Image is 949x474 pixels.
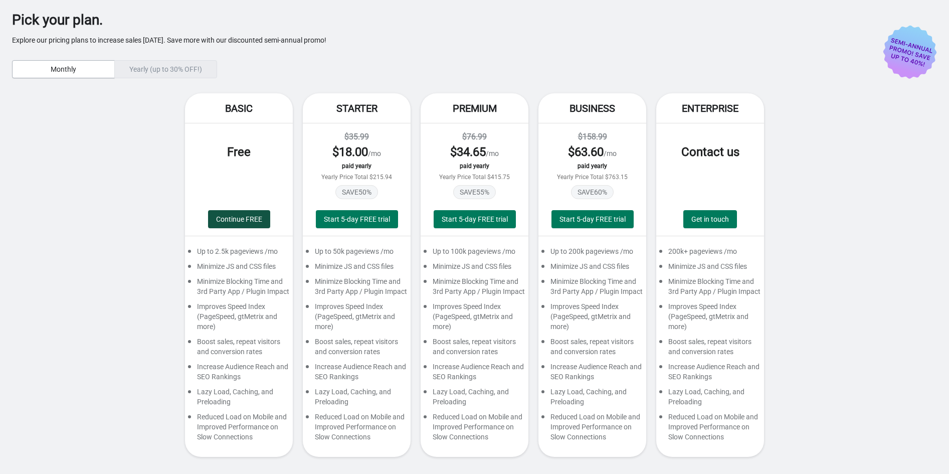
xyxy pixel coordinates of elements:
[434,210,516,228] button: Start 5-day FREE trial
[303,387,411,412] div: Lazy Load, Caching, and Preloading
[421,261,528,276] div: Minimize JS and CSS files
[185,261,293,276] div: Minimize JS and CSS files
[656,246,764,261] div: 200k+ pageviews /mo
[431,144,518,160] div: /mo
[431,174,518,181] div: Yearly Price Total $415.75
[12,15,907,25] div: Pick your plan.
[548,144,636,160] div: /mo
[303,337,411,362] div: Boost sales, repeat visitors and conversion rates
[421,337,528,362] div: Boost sales, repeat visitors and conversion rates
[227,145,251,159] span: Free
[538,246,646,261] div: Up to 200k pageviews /mo
[571,185,614,199] span: SAVE 60 %
[313,163,401,170] div: paid yearly
[421,246,528,261] div: Up to 100k pageviews /mo
[450,145,486,159] span: $ 34.65
[316,210,398,228] button: Start 5-day FREE trial
[12,35,907,45] p: Explore our pricing plans to increase sales [DATE]. Save more with our discounted semi-annual promo!
[442,215,508,223] span: Start 5-day FREE trial
[303,276,411,301] div: Minimize Blocking Time and 3rd Party App / Plugin Impact
[216,215,262,223] span: Continue FREE
[208,210,270,228] button: Continue FREE
[313,131,401,143] div: $35.99
[185,246,293,261] div: Up to 2.5k pageviews /mo
[421,362,528,387] div: Increase Audience Reach and SEO Rankings
[185,337,293,362] div: Boost sales, repeat visitors and conversion rates
[656,387,764,412] div: Lazy Load, Caching, and Preloading
[421,301,528,337] div: Improves Speed Index (PageSpeed, gtMetrix and more)
[656,362,764,387] div: Increase Audience Reach and SEO Rankings
[313,174,401,181] div: Yearly Price Total $215.94
[681,145,739,159] span: Contact us
[12,60,115,78] button: Monthly
[185,301,293,337] div: Improves Speed Index (PageSpeed, gtMetrix and more)
[559,215,626,223] span: Start 5-day FREE trial
[548,163,636,170] div: paid yearly
[656,337,764,362] div: Boost sales, repeat visitors and conversion rates
[691,215,729,223] span: Get in touch
[185,387,293,412] div: Lazy Load, Caching, and Preloading
[656,261,764,276] div: Minimize JS and CSS files
[303,301,411,337] div: Improves Speed Index (PageSpeed, gtMetrix and more)
[185,93,293,123] div: Basic
[421,412,528,447] div: Reduced Load on Mobile and Improved Performance on Slow Connections
[332,145,368,159] span: $ 18.00
[431,131,518,143] div: $76.99
[185,362,293,387] div: Increase Audience Reach and SEO Rankings
[303,93,411,123] div: Starter
[185,276,293,301] div: Minimize Blocking Time and 3rd Party App / Plugin Impact
[656,93,764,123] div: Enterprise
[548,131,636,143] div: $158.99
[683,210,737,228] a: Get in touch
[421,387,528,412] div: Lazy Load, Caching, and Preloading
[51,65,76,73] span: Monthly
[303,362,411,387] div: Increase Audience Reach and SEO Rankings
[324,215,390,223] span: Start 5-day FREE trial
[538,261,646,276] div: Minimize JS and CSS files
[453,185,496,199] span: SAVE 55 %
[551,210,634,228] button: Start 5-day FREE trial
[303,246,411,261] div: Up to 50k pageviews /mo
[421,276,528,301] div: Minimize Blocking Time and 3rd Party App / Plugin Impact
[656,412,764,447] div: Reduced Load on Mobile and Improved Performance on Slow Connections
[656,276,764,301] div: Minimize Blocking Time and 3rd Party App / Plugin Impact
[303,412,411,447] div: Reduced Load on Mobile and Improved Performance on Slow Connections
[538,412,646,447] div: Reduced Load on Mobile and Improved Performance on Slow Connections
[185,412,293,447] div: Reduced Load on Mobile and Improved Performance on Slow Connections
[568,145,604,159] span: $ 63.60
[538,337,646,362] div: Boost sales, repeat visitors and conversion rates
[656,301,764,337] div: Improves Speed Index (PageSpeed, gtMetrix and more)
[335,185,378,199] span: SAVE 50 %
[538,387,646,412] div: Lazy Load, Caching, and Preloading
[303,261,411,276] div: Minimize JS and CSS files
[538,362,646,387] div: Increase Audience Reach and SEO Rankings
[538,276,646,301] div: Minimize Blocking Time and 3rd Party App / Plugin Impact
[538,301,646,337] div: Improves Speed Index (PageSpeed, gtMetrix and more)
[313,144,401,160] div: /mo
[538,93,646,123] div: Business
[421,93,528,123] div: Premium
[883,25,937,79] img: price-promo-badge-d5c1d69d.svg
[431,163,518,170] div: paid yearly
[548,174,636,181] div: Yearly Price Total $763.15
